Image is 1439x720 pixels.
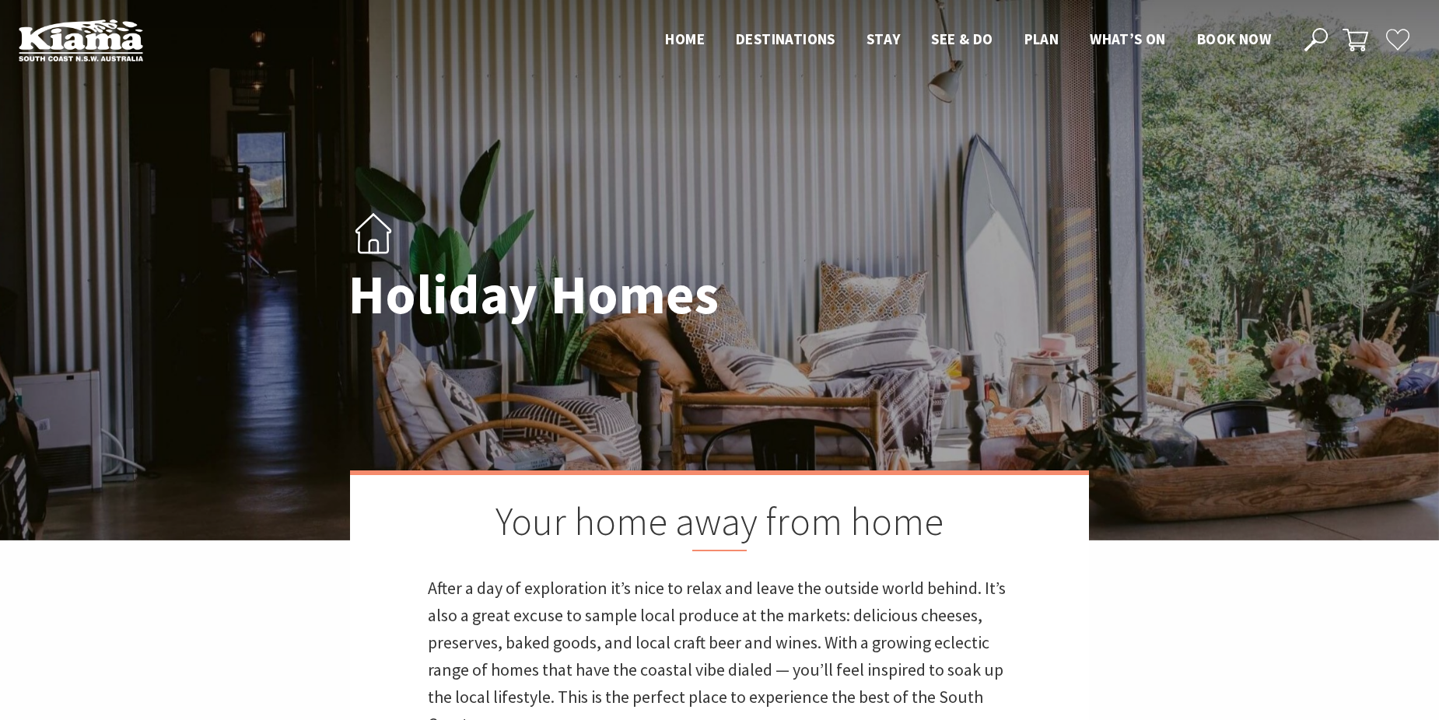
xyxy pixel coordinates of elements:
span: Plan [1024,30,1059,48]
span: Book now [1197,30,1271,48]
nav: Main Menu [649,27,1287,53]
h2: Your home away from home [428,498,1011,551]
span: Home [665,30,705,48]
span: Stay [867,30,901,48]
span: See & Do [931,30,993,48]
span: Destinations [736,30,835,48]
h1: Holiday Homes [348,265,788,325]
span: What’s On [1090,30,1166,48]
img: Kiama Logo [19,19,143,61]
